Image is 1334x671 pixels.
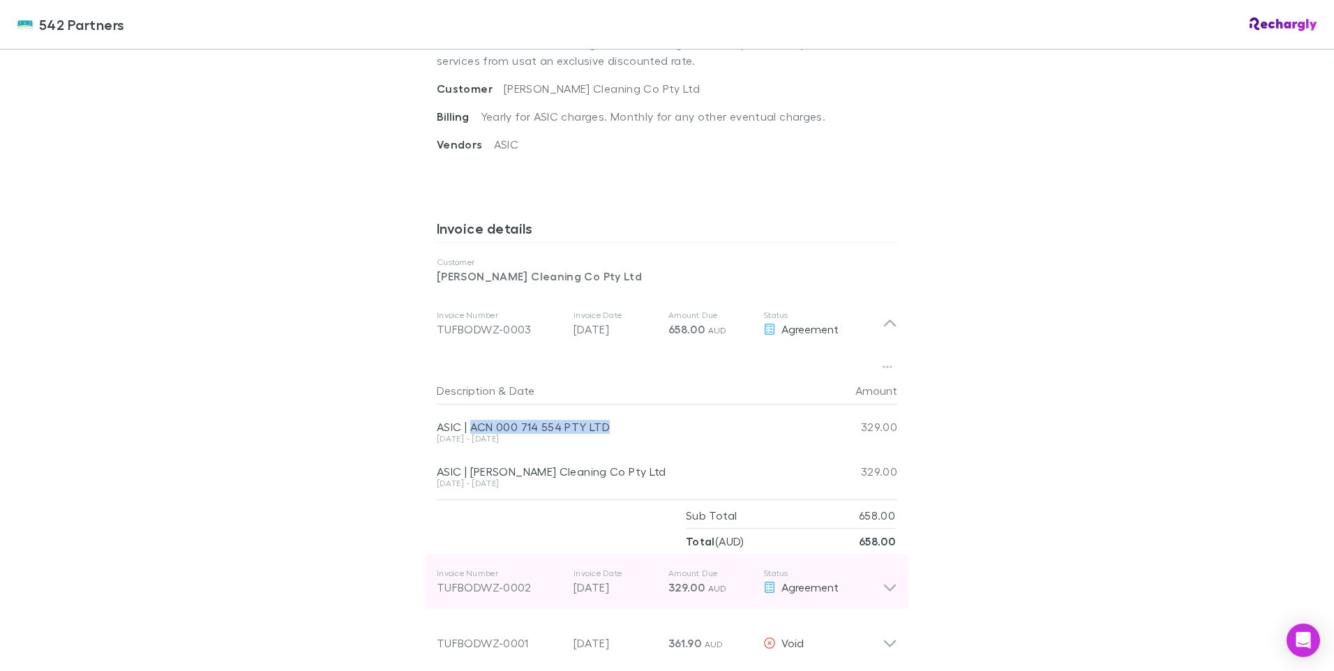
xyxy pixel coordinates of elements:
p: Amount Due [668,568,752,579]
p: Get access to a curated range of accounting software, productivity tools, and services from us at... [437,24,897,80]
div: [DATE] - [DATE] [437,435,814,443]
div: Invoice NumberTUFBODWZ-0003Invoice Date[DATE]Amount Due658.00 AUDStatusAgreement [426,296,908,352]
p: Status [763,568,883,579]
span: AUD [708,325,727,335]
strong: Total [686,534,715,548]
span: ASIC [494,137,518,151]
img: Rechargly Logo [1250,17,1317,31]
span: [PERSON_NAME] Cleaning Co Pty Ltd [504,82,700,95]
p: Invoice Number [437,310,562,321]
p: ( AUD ) [686,529,744,554]
p: Sub Total [686,503,737,528]
div: 329.00 [814,405,897,449]
div: Open Intercom Messenger [1287,624,1320,657]
p: Customer [437,257,897,268]
span: Agreement [781,580,839,594]
p: Invoice Date [574,310,657,321]
span: AUD [705,639,724,649]
div: ASIC | ACN 000 714 554 PTY LTD [437,420,814,434]
div: TUFBODWZ-0003 [437,321,562,338]
span: 542 Partners [39,14,125,35]
span: 658.00 [668,322,705,336]
p: [PERSON_NAME] Cleaning Co Pty Ltd [437,268,897,285]
span: Customer [437,82,504,96]
div: ASIC | [PERSON_NAME] Cleaning Co Pty Ltd [437,465,814,478]
div: 329.00 [814,449,897,494]
div: [DATE] - [DATE] [437,479,814,488]
div: & [437,377,808,405]
button: Description [437,377,495,405]
button: Date [509,377,534,405]
p: Invoice Date [574,568,657,579]
p: [DATE] [574,635,657,651]
p: [DATE] [574,321,657,338]
p: 658.00 [859,503,895,528]
span: Agreement [781,322,839,335]
p: Amount Due [668,310,752,321]
strong: 658.00 [859,534,895,548]
div: Invoice NumberTUFBODWZ-0002Invoice Date[DATE]Amount Due329.00 AUDStatusAgreement [426,554,908,610]
img: 542 Partners's Logo [17,16,33,33]
p: [DATE] [574,579,657,596]
div: TUFBODWZ-0001[DATE]361.90 AUDVoid [426,610,908,665]
p: Invoice Number [437,568,562,579]
span: Billing [437,110,481,123]
span: AUD [708,583,727,594]
p: Status [763,310,883,321]
span: 329.00 [668,580,705,594]
span: Void [781,636,804,649]
div: TUFBODWZ-0001 [437,635,562,651]
h3: Invoice details [437,220,897,242]
span: Yearly for ASIC charges. Monthly for any other eventual charges. [481,110,826,123]
span: 361.90 [668,636,701,650]
span: Vendors [437,137,494,151]
div: TUFBODWZ-0002 [437,579,562,596]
